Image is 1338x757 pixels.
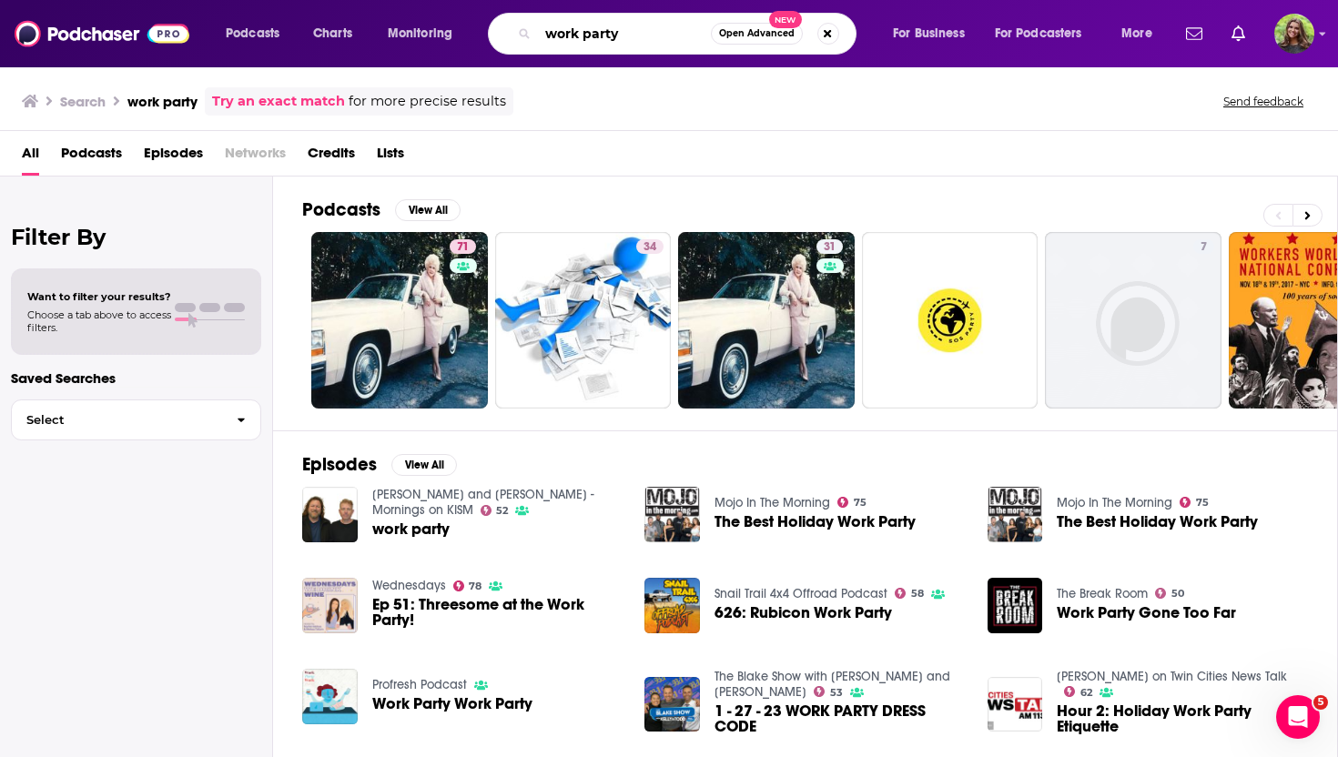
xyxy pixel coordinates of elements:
[830,689,843,697] span: 53
[302,198,461,221] a: PodcastsView All
[469,582,481,590] span: 78
[61,138,122,176] a: Podcasts
[453,580,482,591] a: 78
[1109,19,1175,48] button: open menu
[715,669,950,700] a: The Blake Show with Kelly and Todd
[495,232,672,409] a: 34
[644,578,700,633] a: 626: Rubicon Work Party
[60,93,106,110] h3: Search
[1218,94,1309,109] button: Send feedback
[715,495,830,510] a: Mojo In The Morning
[1179,18,1210,49] a: Show notifications dropdown
[388,21,452,46] span: Monitoring
[995,21,1082,46] span: For Podcasters
[538,19,711,48] input: Search podcasts, credits, & more...
[27,308,171,334] span: Choose a tab above to access filters.
[1057,703,1308,734] a: Hour 2: Holiday Work Party Etiquette
[711,23,803,45] button: Open AdvancedNew
[719,29,795,38] span: Open Advanced
[391,454,457,476] button: View All
[372,696,532,712] a: Work Party Work Party
[893,21,965,46] span: For Business
[1196,499,1209,507] span: 75
[302,487,358,542] img: work party
[1121,21,1152,46] span: More
[301,19,363,48] a: Charts
[1080,689,1092,697] span: 62
[302,198,380,221] h2: Podcasts
[308,138,355,176] a: Credits
[1171,590,1184,598] span: 50
[302,578,358,633] img: Ep 51: Threesome at the Work Party!
[715,605,892,621] a: 626: Rubicon Work Party
[854,499,867,507] span: 75
[880,19,988,48] button: open menu
[1193,239,1214,254] a: 7
[1274,14,1314,54] img: User Profile
[395,199,461,221] button: View All
[715,703,966,734] a: 1 - 27 - 23 WORK PARTY DRESS CODE
[375,19,476,48] button: open menu
[311,232,488,409] a: 71
[372,487,594,518] a: Brad and John - Mornings on KISM
[911,590,924,598] span: 58
[1057,586,1148,601] a: The Break Room
[1155,588,1184,599] a: 50
[644,238,656,257] span: 34
[1276,695,1320,739] iframe: Intercom live chat
[450,239,476,254] a: 71
[349,91,506,112] span: for more precise results
[12,414,222,426] span: Select
[505,13,874,55] div: Search podcasts, credits, & more...
[15,16,189,51] a: Podchaser - Follow, Share and Rate Podcasts
[988,677,1043,732] img: Hour 2: Holiday Work Party Etiquette
[144,138,203,176] span: Episodes
[814,686,843,697] a: 53
[212,91,345,112] a: Try an exact match
[225,138,286,176] span: Networks
[372,578,446,593] a: Wednesdays
[895,588,924,599] a: 58
[313,21,352,46] span: Charts
[837,497,867,508] a: 75
[496,507,508,515] span: 52
[715,514,916,530] a: The Best Holiday Work Party
[1064,686,1092,697] a: 62
[27,290,171,303] span: Want to filter your results?
[1057,514,1258,530] a: The Best Holiday Work Party
[644,677,700,732] img: 1 - 27 - 23 WORK PARTY DRESS CODE
[481,505,509,516] a: 52
[302,453,377,476] h2: Episodes
[457,238,469,257] span: 71
[983,19,1109,48] button: open menu
[302,453,457,476] a: EpisodesView All
[1224,18,1252,49] a: Show notifications dropdown
[769,11,802,28] span: New
[644,487,700,542] img: The Best Holiday Work Party
[1313,695,1328,710] span: 5
[1057,605,1236,621] a: Work Party Gone Too Far
[988,487,1043,542] img: The Best Holiday Work Party
[11,369,261,387] p: Saved Searches
[377,138,404,176] a: Lists
[22,138,39,176] a: All
[715,586,887,601] a: Snail Trail 4x4 Offroad Podcast
[372,597,623,628] a: Ep 51: Threesome at the Work Party!
[988,578,1043,633] img: Work Party Gone Too Far
[824,238,836,257] span: 31
[1274,14,1314,54] span: Logged in as reagan34226
[1057,669,1287,684] a: Jon Justice on Twin Cities News Talk
[11,224,261,250] h2: Filter By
